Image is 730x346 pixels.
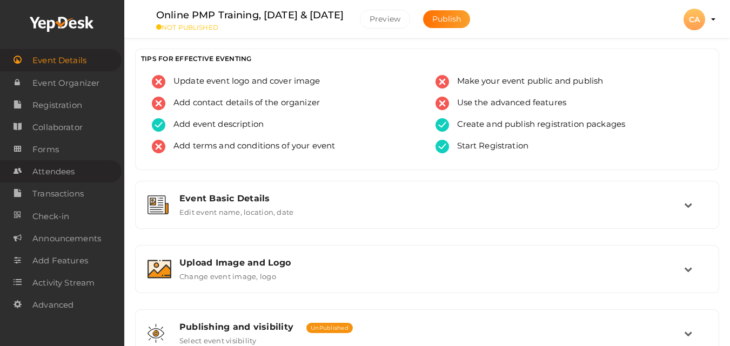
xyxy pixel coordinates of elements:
span: Publish [432,14,461,24]
img: error.svg [152,75,165,89]
a: Event Basic Details Edit event name, location, date [141,208,713,219]
profile-pic: CA [684,15,705,24]
span: Update event logo and cover image [165,75,320,89]
div: CA [684,9,705,30]
label: Online PMP Training, [DATE] & [DATE] [156,8,344,23]
a: Upload Image and Logo Change event image, logo [141,273,713,283]
span: Add event description [165,118,264,132]
small: NOT PUBLISHED [156,23,344,31]
div: Upload Image and Logo [179,257,684,268]
img: error.svg [152,140,165,153]
span: Announcements [32,228,101,249]
label: Change event image, logo [179,268,276,281]
div: Event Basic Details [179,193,684,203]
img: tick-success.svg [436,118,449,132]
img: shared-vision.svg [148,324,164,343]
label: Select event visibility [179,332,257,345]
span: Create and publish registration packages [449,118,626,132]
h3: TIPS FOR EFFECTIVE EVENTING [141,55,713,63]
span: Forms [32,139,59,160]
span: Event Organizer [32,72,99,94]
span: UnPublished [306,323,353,333]
span: Use the advanced features [449,97,567,110]
span: Check-in [32,206,69,227]
span: Registration [32,94,82,116]
span: Attendees [32,161,75,182]
img: error.svg [436,97,449,110]
button: Publish [423,10,470,28]
span: Add terms and conditions of your event [165,140,335,153]
span: Collaborator [32,117,83,138]
img: tick-success.svg [152,118,165,132]
button: CA [680,8,708,31]
img: error.svg [436,75,449,89]
img: error.svg [152,97,165,110]
img: image.svg [148,260,171,279]
img: tick-success.svg [436,140,449,153]
span: Add contact details of the organizer [165,97,320,110]
span: Activity Stream [32,272,95,294]
span: Event Details [32,50,86,71]
span: Advanced [32,294,73,316]
span: Start Registration [449,140,529,153]
button: Preview [360,10,410,29]
span: Publishing and visibility [179,322,293,332]
img: event-details.svg [148,195,169,214]
label: Edit event name, location, date [179,203,293,216]
span: Make your event public and publish [449,75,604,89]
span: Transactions [32,183,84,205]
span: Add Features [32,250,88,272]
